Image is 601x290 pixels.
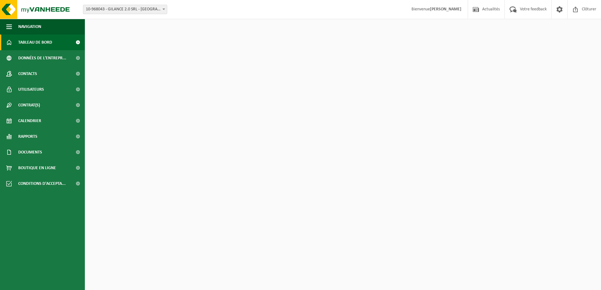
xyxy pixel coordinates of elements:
span: Conditions d'accepta... [18,176,66,191]
span: 10-968043 - GILANCE 2.0 SRL - NIVELLES [83,5,167,14]
span: Calendrier [18,113,41,129]
strong: [PERSON_NAME] [430,7,461,12]
span: Rapports [18,129,37,144]
span: Tableau de bord [18,35,52,50]
span: Contacts [18,66,37,82]
span: Documents [18,144,42,160]
span: Utilisateurs [18,82,44,97]
span: Navigation [18,19,41,35]
span: Boutique en ligne [18,160,56,176]
span: Données de l'entrepr... [18,50,66,66]
span: Contrat(s) [18,97,40,113]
